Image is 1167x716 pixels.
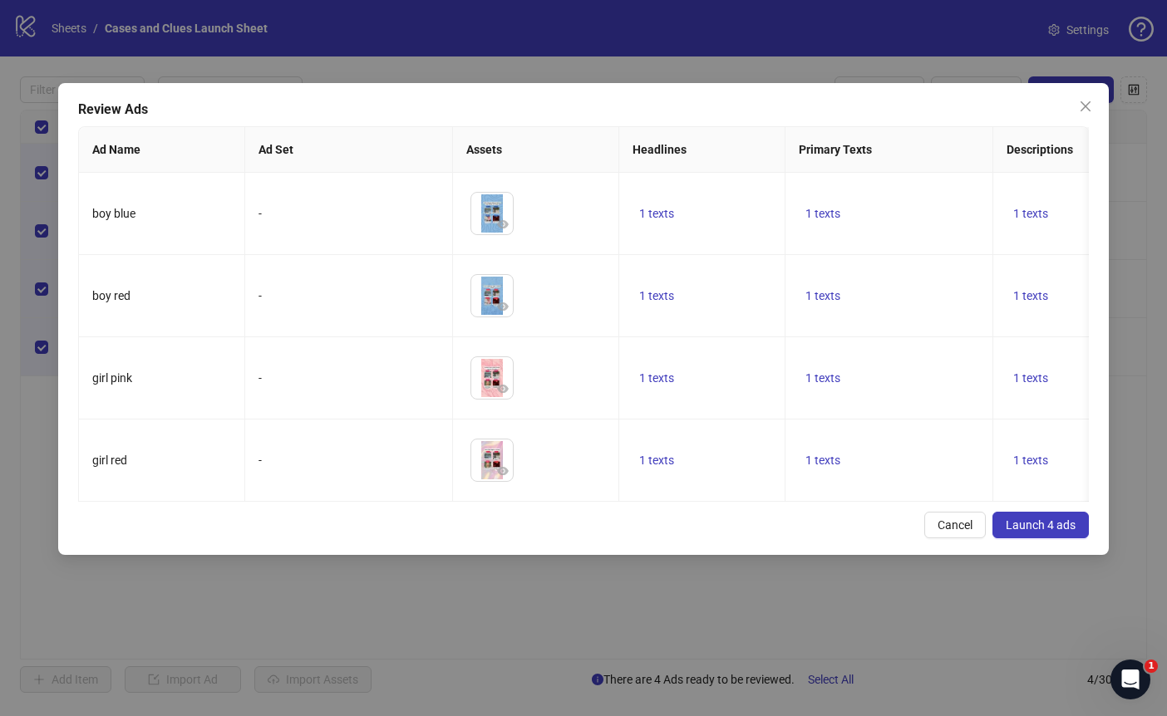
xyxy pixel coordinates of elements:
[259,204,439,223] div: -
[639,289,674,302] span: 1 texts
[471,357,513,399] img: Asset 1
[471,275,513,316] img: Asset 1
[1013,289,1048,302] span: 1 texts
[1110,660,1150,699] iframe: Intercom live chat
[1007,286,1055,306] button: 1 texts
[259,451,439,469] div: -
[799,450,847,470] button: 1 texts
[799,286,847,306] button: 1 texts
[805,371,840,385] span: 1 texts
[633,450,681,470] button: 1 texts
[639,454,674,467] span: 1 texts
[497,301,509,312] span: eye
[493,214,513,234] button: Preview
[1145,660,1158,673] span: 1
[924,512,986,538] button: Cancel
[471,193,513,234] img: Asset 1
[805,454,840,467] span: 1 texts
[1013,454,1048,467] span: 1 texts
[497,465,509,477] span: eye
[493,297,513,316] button: Preview
[805,207,840,220] span: 1 texts
[471,439,513,481] img: Asset 1
[639,371,674,385] span: 1 texts
[785,127,993,173] th: Primary Texts
[619,127,785,173] th: Headlines
[493,461,513,481] button: Preview
[259,287,439,305] div: -
[78,100,1089,120] div: Review Ads
[938,518,972,532] span: Cancel
[1007,450,1055,470] button: 1 texts
[639,207,674,220] span: 1 texts
[453,127,619,173] th: Assets
[799,204,847,223] button: 1 texts
[1007,368,1055,388] button: 1 texts
[79,127,245,173] th: Ad Name
[1007,204,1055,223] button: 1 texts
[493,379,513,399] button: Preview
[1013,207,1048,220] span: 1 texts
[92,289,130,302] span: boy red
[92,371,132,385] span: girl pink
[799,368,847,388] button: 1 texts
[1072,93,1099,120] button: Close
[1006,518,1076,532] span: Launch 4 ads
[633,204,681,223] button: 1 texts
[805,289,840,302] span: 1 texts
[92,454,127,467] span: girl red
[92,207,135,220] span: boy blue
[633,286,681,306] button: 1 texts
[497,218,509,230] span: eye
[1013,371,1048,385] span: 1 texts
[259,369,439,387] div: -
[497,383,509,395] span: eye
[633,368,681,388] button: 1 texts
[1079,100,1092,113] span: close
[992,512,1089,538] button: Launch 4 ads
[245,127,453,173] th: Ad Set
